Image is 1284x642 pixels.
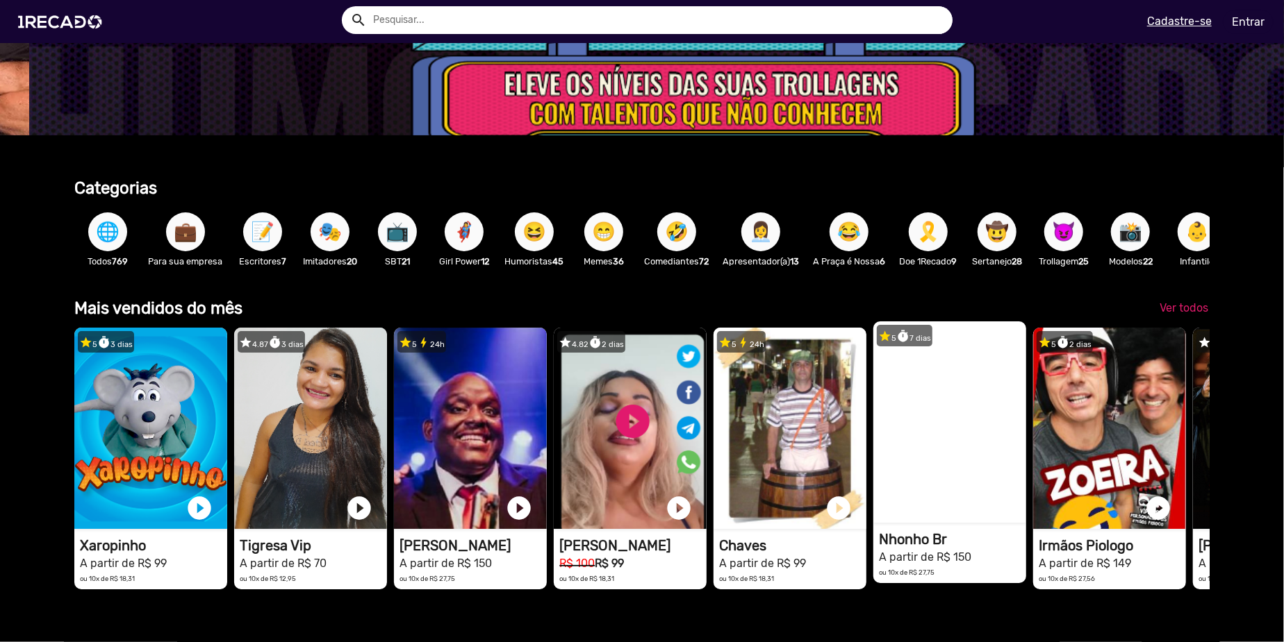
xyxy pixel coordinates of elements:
[584,212,623,251] button: 😁
[402,256,410,267] b: 21
[1104,255,1157,268] p: Modelos
[1044,212,1083,251] button: 😈
[909,212,948,251] button: 🎗️
[394,328,547,529] video: 1RECADO vídeos dedicados para fãs e empresas
[378,212,417,251] button: 📺
[88,212,127,251] button: 🌐
[749,212,773,251] span: 👩‍💼
[559,575,614,582] small: ou 10x de R$ 18,31
[714,328,866,529] video: 1RECADO vídeos dedicados para fãs e empresas
[577,255,630,268] p: Memes
[234,328,387,529] video: 1RECADO vídeos dedicados para fãs e empresas
[1033,328,1186,529] video: 1RECADO vídeos dedicados para fãs e empresas
[481,256,489,267] b: 12
[880,256,885,267] b: 6
[281,256,286,267] b: 7
[719,557,806,570] small: A partir de R$ 99
[80,575,135,582] small: ou 10x de R$ 18,31
[1209,256,1215,267] b: 6
[371,255,424,268] p: SBT
[554,328,707,529] video: 1RECADO vídeos dedicados para fãs e empresas
[1037,255,1090,268] p: Trollagem
[505,494,533,522] a: play_circle_filled
[830,212,869,251] button: 😂
[166,212,205,251] button: 💼
[1199,575,1254,582] small: ou 10x de R$ 27,75
[1160,301,1209,314] span: Ver todos
[243,212,282,251] button: 📝
[236,255,289,268] p: Escritores
[350,12,367,28] mat-icon: Example home icon
[452,212,476,251] span: 🦸‍♀️
[613,256,624,267] b: 36
[873,321,1026,523] video: 1RECADO vídeos dedicados para fãs e empresas
[644,255,709,268] p: Comediantes
[665,212,689,251] span: 🤣
[559,537,707,554] h1: [PERSON_NAME]
[74,328,227,529] video: 1RECADO vídeos dedicados para fãs e empresas
[719,575,774,582] small: ou 10x de R$ 18,31
[74,178,157,198] b: Categorias
[879,531,1026,548] h1: Nhonho Br
[347,256,357,267] b: 20
[951,256,957,267] b: 9
[345,7,370,31] button: Example home icon
[985,488,1012,516] a: play_circle_filled
[1223,10,1274,34] a: Entrar
[699,256,709,267] b: 72
[311,212,349,251] button: 🎭
[790,256,799,267] b: 13
[1039,557,1131,570] small: A partir de R$ 149
[96,212,120,251] span: 🌐
[879,550,971,564] small: A partir de R$ 150
[978,212,1016,251] button: 🤠
[186,494,213,522] a: play_circle_filled
[438,255,491,268] p: Girl Power
[240,537,387,554] h1: Tigresa Vip
[825,494,853,522] a: play_circle_filled
[1144,494,1172,522] a: play_circle_filled
[74,298,242,318] b: Mais vendidos do mês
[1039,537,1186,554] h1: Irmãos Piologo
[1039,575,1095,582] small: ou 10x de R$ 27,56
[985,212,1009,251] span: 🤠
[552,256,563,267] b: 45
[240,575,296,582] small: ou 10x de R$ 12,95
[303,255,357,268] p: Imitadores
[1012,256,1022,267] b: 28
[1143,256,1153,267] b: 22
[657,212,696,251] button: 🤣
[400,575,455,582] small: ou 10x de R$ 27,75
[559,557,595,570] small: R$ 100
[363,6,953,34] input: Pesquisar...
[504,255,563,268] p: Humoristas
[595,557,624,570] b: R$ 99
[522,212,546,251] span: 😆
[1119,212,1142,251] span: 📸
[240,557,327,570] small: A partir de R$ 70
[1111,212,1150,251] button: 📸
[251,212,274,251] span: 📝
[1178,212,1217,251] button: 👶
[879,568,935,576] small: ou 10x de R$ 27,75
[1185,212,1209,251] span: 👶
[112,256,128,267] b: 769
[1147,15,1212,28] u: Cadastre-se
[515,212,554,251] button: 😆
[899,255,957,268] p: Doe 1Recado
[81,255,134,268] p: Todos
[723,255,799,268] p: Apresentador(a)
[1171,255,1224,268] p: Infantil
[1078,256,1089,267] b: 25
[318,212,342,251] span: 🎭
[592,212,616,251] span: 😁
[80,557,167,570] small: A partir de R$ 99
[1052,212,1076,251] span: 😈
[719,537,866,554] h1: Chaves
[174,212,197,251] span: 💼
[837,212,861,251] span: 😂
[345,494,373,522] a: play_circle_filled
[741,212,780,251] button: 👩‍💼
[400,537,547,554] h1: [PERSON_NAME]
[400,557,492,570] small: A partir de R$ 150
